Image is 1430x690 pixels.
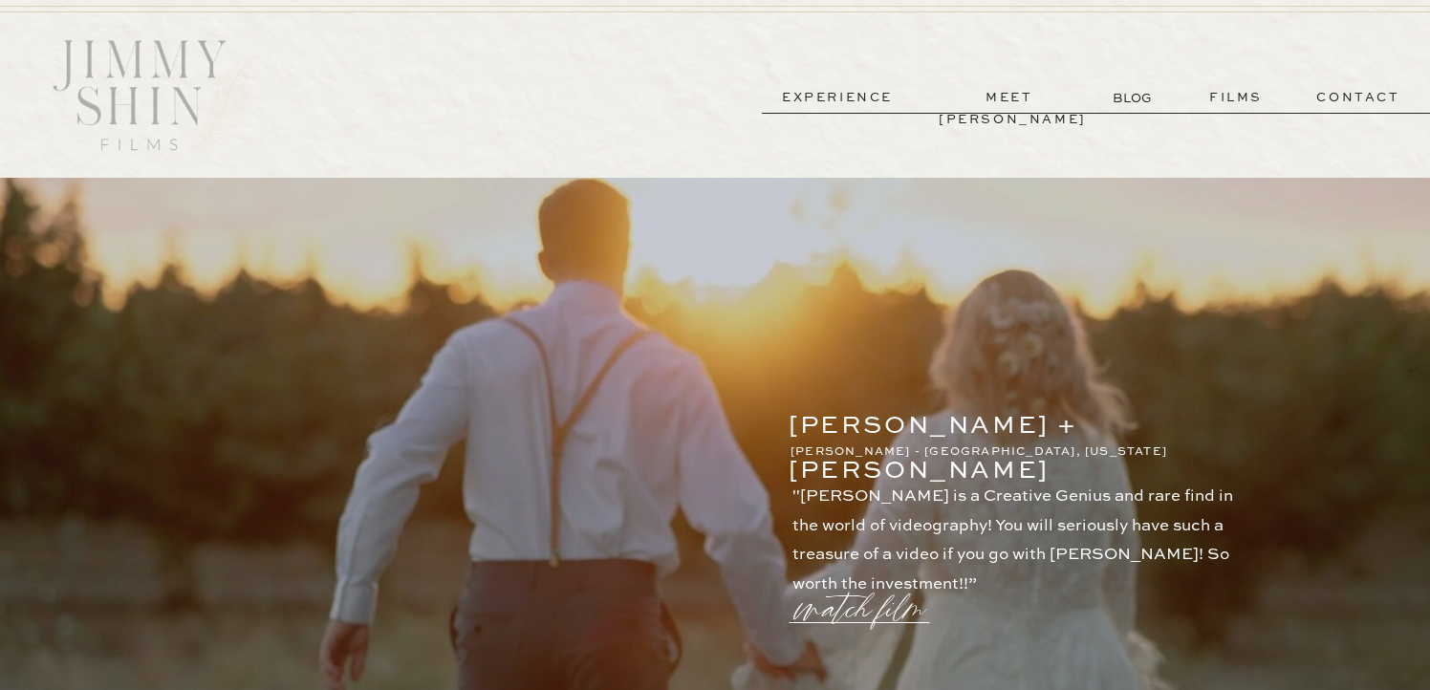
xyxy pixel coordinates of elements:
[1289,87,1427,109] a: contact
[1113,88,1156,108] a: BLOG
[789,404,1189,430] p: [PERSON_NAME] + [PERSON_NAME]
[767,87,908,109] a: experience
[791,442,1191,460] p: [PERSON_NAME] - [GEOGRAPHIC_DATA], [US_STATE]
[1189,87,1283,109] a: films
[939,87,1080,109] a: meet [PERSON_NAME]
[792,483,1252,576] p: "[PERSON_NAME] is a Creative Genius and rare find in the world of videography! You will seriously...
[797,561,935,634] a: watch film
